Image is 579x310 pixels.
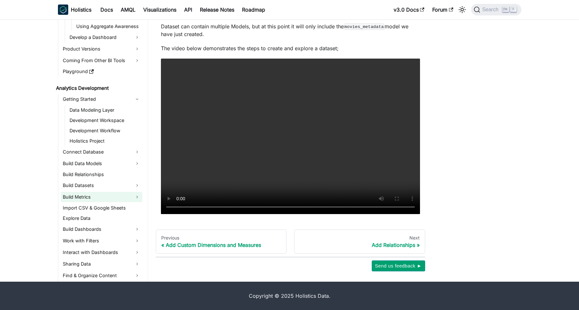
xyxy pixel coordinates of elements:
[375,262,422,270] span: Send us feedback ►
[61,67,142,76] a: Playground
[61,224,142,234] a: Build Dashboards
[61,147,142,157] a: Connect Database
[372,260,425,271] button: Send us feedback ►
[196,5,238,15] a: Release Notes
[85,292,494,300] div: Copyright © 2025 Holistics Data.
[61,44,142,54] a: Product Versions
[510,6,517,12] kbd: K
[161,235,281,241] div: Previous
[300,242,420,248] div: Add Relationships
[117,5,139,15] a: AMQL
[54,84,142,93] a: Analytics Development
[161,242,281,248] div: Add Custom Dimensions and Measures
[61,214,142,223] a: Explore Data
[68,116,142,125] a: Development Workspace
[68,136,142,146] a: Holistics Project
[61,170,142,179] a: Build Relationships
[428,5,457,15] a: Forum
[61,270,142,281] a: Find & Organize Content
[180,5,196,15] a: API
[139,5,180,15] a: Visualizations
[238,5,269,15] a: Roadmap
[61,203,142,212] a: Import CSV & Google Sheets
[61,236,142,246] a: Work with Filters
[97,5,117,15] a: Docs
[68,126,142,135] a: Development Workflow
[61,55,142,66] a: Coming From Other BI Tools
[156,230,425,254] nav: Docs pages
[300,235,420,241] div: Next
[61,247,142,258] a: Interact with Dashboards
[161,44,420,52] p: The video below demonstrates the steps to create and explore a dataset;
[61,259,142,269] a: Sharing Data
[61,192,142,202] a: Build Metrics
[480,7,502,13] span: Search
[61,94,142,104] a: Getting Started
[156,230,287,254] a: PreviousAdd Custom Dimensions and Measures
[161,59,420,214] video: Your browser does not support embedding video, but you can .
[68,106,142,115] a: Data Modeling Layer
[390,5,428,15] a: v3.0 Docs
[61,158,142,169] a: Build Data Models
[61,180,142,191] a: Build Datasets
[471,4,521,15] button: Search (Ctrl+K)
[71,6,91,14] b: Holistics
[68,32,142,42] a: Develop a Dashboard
[294,230,425,254] a: NextAdd Relationships
[58,5,91,15] a: HolisticsHolistics
[344,23,385,30] code: movies_metadata
[161,23,420,38] p: Dataset can contain multiple Models, but at this point it will only include the model we have jus...
[74,22,142,31] a: Using Aggregate Awareness
[457,5,467,15] button: Switch between dark and light mode (currently light mode)
[58,5,68,15] img: Holistics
